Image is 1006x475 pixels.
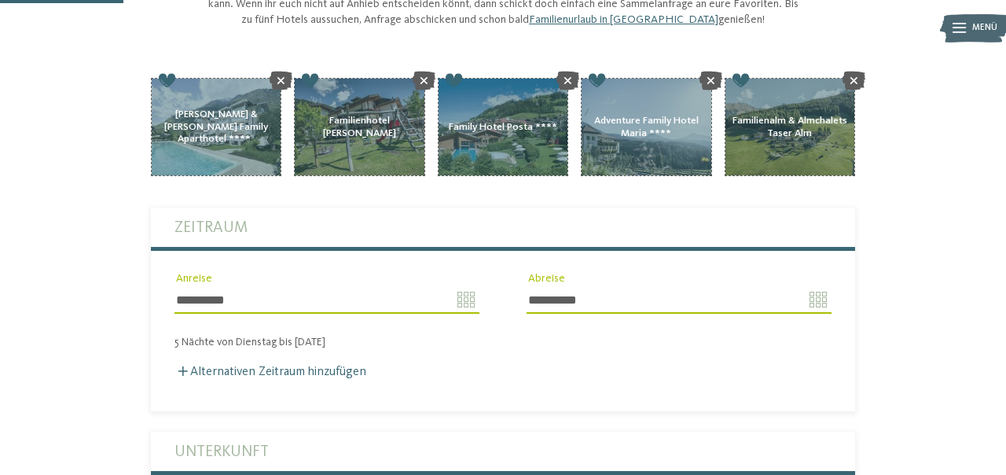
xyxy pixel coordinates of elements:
label: Unterkunft [174,432,832,471]
label: Alternativen Zeitraum hinzufügen [174,366,366,378]
a: Familienurlaub in [GEOGRAPHIC_DATA] [529,14,718,25]
label: Zeitraum [174,208,832,247]
div: 5 Nächte von Dienstag bis [DATE] [151,336,855,349]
